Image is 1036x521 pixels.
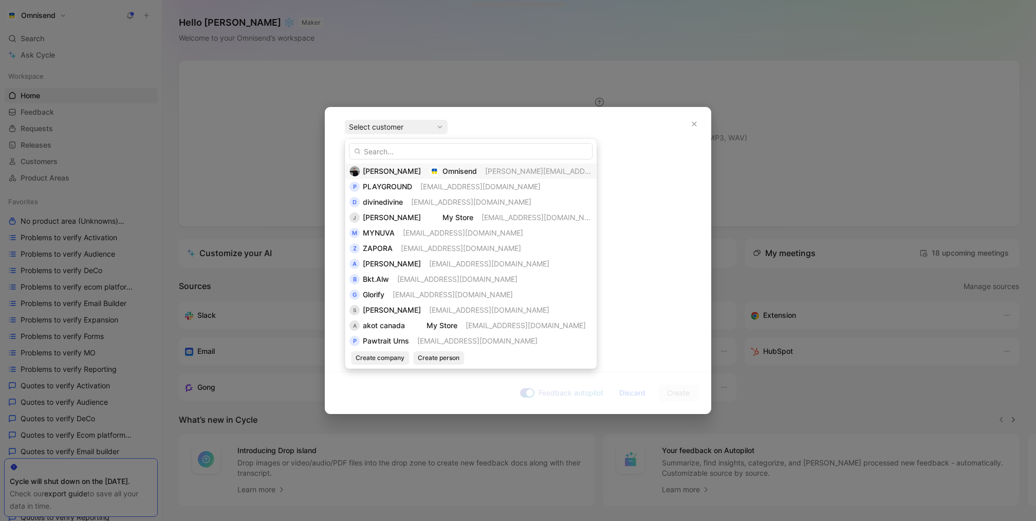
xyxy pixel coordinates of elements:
span: PLAYGROUND [363,182,412,191]
span: [EMAIL_ADDRESS][DOMAIN_NAME] [411,197,531,206]
div: M [349,228,360,238]
span: Create company [356,353,404,363]
span: My Store [442,213,473,222]
span: Create person [418,353,459,363]
div: a [349,320,360,331]
div: P [349,336,360,346]
span: [PERSON_NAME] [363,259,421,268]
span: [EMAIL_ADDRESS][DOMAIN_NAME] [417,336,538,345]
span: [EMAIL_ADDRESS][DOMAIN_NAME] [401,244,521,253]
div: J [349,212,360,223]
span: [EMAIL_ADDRESS][DOMAIN_NAME] [393,290,513,299]
span: Bkt.Alw [363,275,389,283]
img: 2508988187011_3a93e3f169f7ab398a8d_192.jpg [349,166,360,176]
span: My Store [427,321,457,330]
span: [EMAIL_ADDRESS][DOMAIN_NAME] [397,275,517,283]
div: d [349,197,360,207]
span: [EMAIL_ADDRESS][DOMAIN_NAME] [466,321,586,330]
span: [EMAIL_ADDRESS][DOMAIN_NAME] [429,306,549,314]
div: Z [349,243,360,254]
span: [EMAIL_ADDRESS][DOMAIN_NAME] [403,228,523,237]
span: [PERSON_NAME] [363,213,421,222]
div: B [349,274,360,284]
span: divinedivine [363,197,403,206]
button: Create person [413,351,464,365]
span: ZAPORA [363,244,393,253]
input: Search... [349,143,593,159]
button: Create company [351,351,409,365]
div: G [349,290,360,300]
span: Glorify [363,290,384,299]
span: [EMAIL_ADDRESS][DOMAIN_NAME] [482,213,602,222]
span: [EMAIL_ADDRESS][DOMAIN_NAME] [429,259,549,268]
span: akot canada [363,321,405,330]
span: MYNUVA [363,228,395,237]
div: A [349,259,360,269]
img: logo [429,212,439,223]
span: [PERSON_NAME] [363,306,421,314]
span: [PERSON_NAME] [363,167,421,175]
div: P [349,182,360,192]
div: S [349,305,360,315]
img: logo [429,166,439,176]
span: [EMAIL_ADDRESS][DOMAIN_NAME] [420,182,541,191]
span: Pawtrait Urns [363,336,409,345]
img: logo [413,320,423,331]
span: [PERSON_NAME][EMAIL_ADDRESS][DOMAIN_NAME] [485,167,663,175]
span: Omnisend [442,167,477,175]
